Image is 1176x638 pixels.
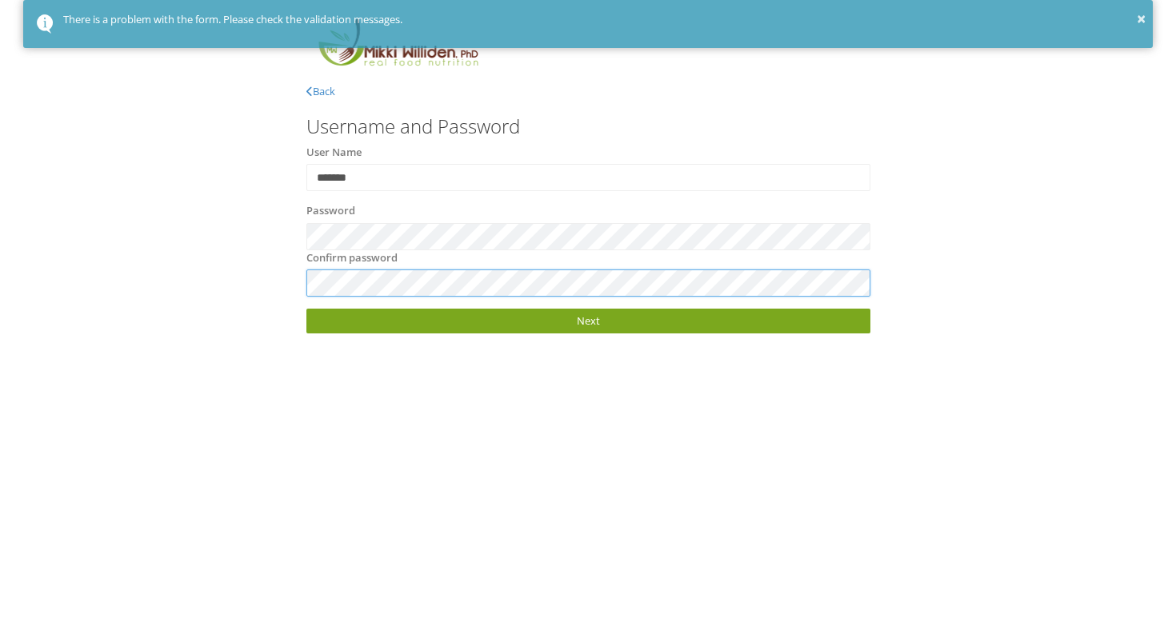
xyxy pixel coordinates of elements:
div: There is a problem with the form. Please check the validation messages. [63,12,1140,28]
label: Password [306,203,355,219]
a: Next [306,309,870,333]
label: Confirm password [306,250,398,266]
button: × [1137,7,1146,31]
h3: Username and Password [306,116,870,137]
label: User Name [306,145,362,161]
a: Back [306,84,335,98]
